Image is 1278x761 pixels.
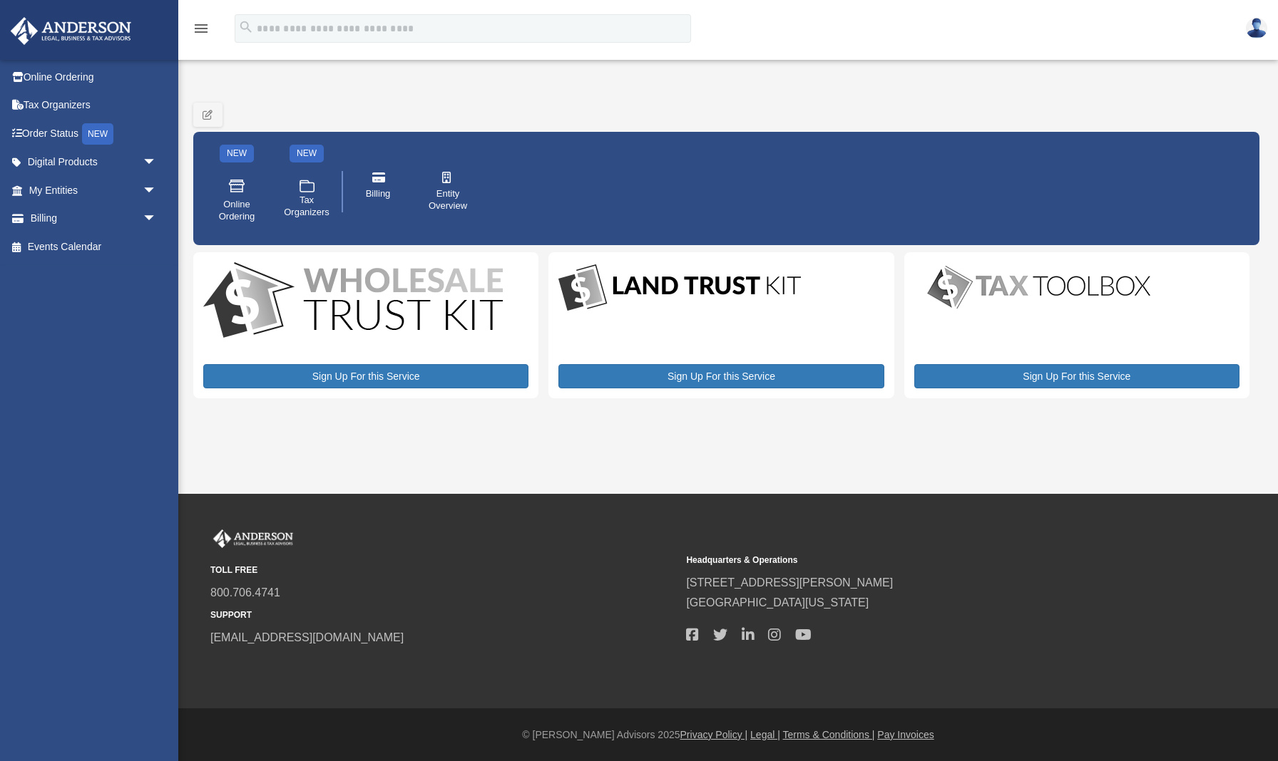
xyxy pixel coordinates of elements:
a: Terms & Conditions | [783,729,875,740]
span: Entity Overview [428,188,468,212]
a: Sign Up For this Service [914,364,1239,388]
i: search [238,19,254,35]
a: Sign Up For this Service [558,364,884,388]
a: Billing [348,162,408,222]
small: TOLL FREE [210,563,676,578]
img: Anderson Advisors Platinum Portal [210,529,296,548]
a: Billingarrow_drop_down [10,205,178,233]
div: NEW [220,145,254,162]
small: SUPPORT [210,608,676,623]
a: Tax Organizers [10,91,178,120]
a: menu [193,25,210,37]
span: Billing [366,188,391,200]
a: Order StatusNEW [10,119,178,148]
div: NEW [290,145,324,162]
span: Online Ordering [217,199,257,223]
img: Anderson Advisors Platinum Portal [6,17,136,45]
a: [EMAIL_ADDRESS][DOMAIN_NAME] [210,631,404,643]
i: menu [193,20,210,37]
a: Online Ordering [10,63,178,91]
img: LandTrust_lgo-1.jpg [558,262,801,314]
span: arrow_drop_down [143,176,171,205]
span: Tax Organizers [284,195,329,219]
span: arrow_drop_down [143,205,171,234]
small: Headquarters & Operations [686,553,1152,568]
img: User Pic [1246,18,1267,38]
a: 800.706.4741 [210,586,280,599]
a: [GEOGRAPHIC_DATA][US_STATE] [686,596,869,609]
div: NEW [82,123,113,145]
a: My Entitiesarrow_drop_down [10,176,178,205]
a: Privacy Policy | [680,729,748,740]
div: © [PERSON_NAME] Advisors 2025 [178,726,1278,744]
a: Entity Overview [418,162,478,222]
span: arrow_drop_down [143,148,171,177]
a: Tax Organizers [277,167,337,233]
a: Legal | [750,729,780,740]
a: Pay Invoices [877,729,934,740]
a: Digital Productsarrow_drop_down [10,148,171,177]
a: Events Calendar [10,232,178,261]
a: [STREET_ADDRESS][PERSON_NAME] [686,576,893,589]
a: Sign Up For this Service [203,364,528,388]
img: WS-Trust-Kit-lgo-1.jpg [203,262,503,341]
img: taxtoolbox_new-1.webp [914,262,1164,312]
a: Online Ordering [207,167,267,233]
